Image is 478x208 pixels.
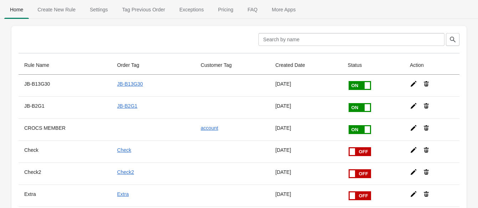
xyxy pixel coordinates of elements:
td: [DATE] [270,75,342,96]
th: CROCS MEMBER [19,118,112,140]
th: JB-B2G1 [19,96,112,118]
input: Search by name [258,33,444,46]
th: Check2 [19,162,112,185]
button: Home [3,0,30,19]
a: JB-B13G30 [117,81,143,87]
th: Check [19,140,112,162]
a: Extra [117,191,129,197]
span: Tag Previous Order [117,3,171,16]
td: [DATE] [270,118,342,140]
span: More Apps [266,3,301,16]
span: Pricing [212,3,239,16]
th: Order Tag [112,56,195,75]
td: [DATE] [270,96,342,118]
span: Settings [84,3,114,16]
td: [DATE] [270,162,342,185]
a: Check [117,147,132,153]
a: JB-B2G1 [117,103,138,109]
span: Home [4,3,29,16]
span: Exceptions [174,3,209,16]
th: Customer Tag [195,56,269,75]
button: Settings [83,0,115,19]
th: Created Date [270,56,342,75]
span: FAQ [242,3,263,16]
button: Create_New_Rule [30,0,83,19]
td: [DATE] [270,185,342,207]
th: Status [342,56,404,75]
a: Check2 [117,169,134,175]
th: JB-B13G30 [19,75,112,96]
a: account [201,125,218,131]
th: Extra [19,185,112,207]
span: Create New Rule [32,3,81,16]
th: Rule Name [19,56,112,75]
td: [DATE] [270,140,342,162]
th: Action [404,56,459,75]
